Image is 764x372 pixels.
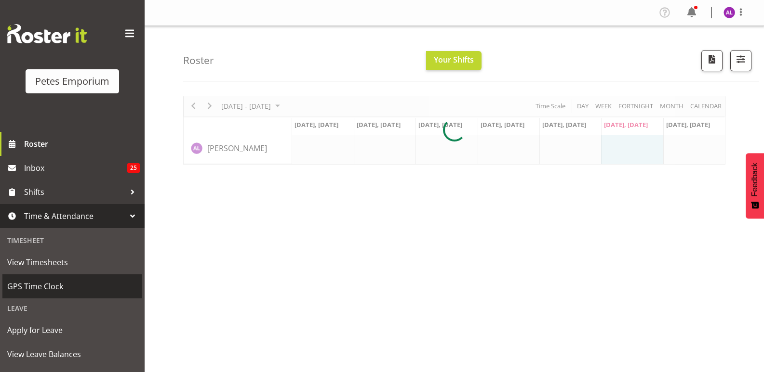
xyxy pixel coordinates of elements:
[127,163,140,173] span: 25
[426,51,482,70] button: Your Shifts
[730,50,751,71] button: Filter Shifts
[35,74,109,89] div: Petes Emporium
[701,50,723,71] button: Download a PDF of the roster according to the set date range.
[434,54,474,65] span: Your Shifts
[746,153,764,218] button: Feedback - Show survey
[2,342,142,366] a: View Leave Balances
[24,209,125,223] span: Time & Attendance
[2,318,142,342] a: Apply for Leave
[2,298,142,318] div: Leave
[724,7,735,18] img: abigail-lane11345.jpg
[24,161,127,175] span: Inbox
[7,323,137,337] span: Apply for Leave
[24,185,125,199] span: Shifts
[2,231,142,250] div: Timesheet
[7,279,137,294] span: GPS Time Clock
[2,274,142,298] a: GPS Time Clock
[24,137,140,151] span: Roster
[7,255,137,269] span: View Timesheets
[2,250,142,274] a: View Timesheets
[7,347,137,361] span: View Leave Balances
[7,24,87,43] img: Rosterit website logo
[183,55,214,66] h4: Roster
[751,163,759,196] span: Feedback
